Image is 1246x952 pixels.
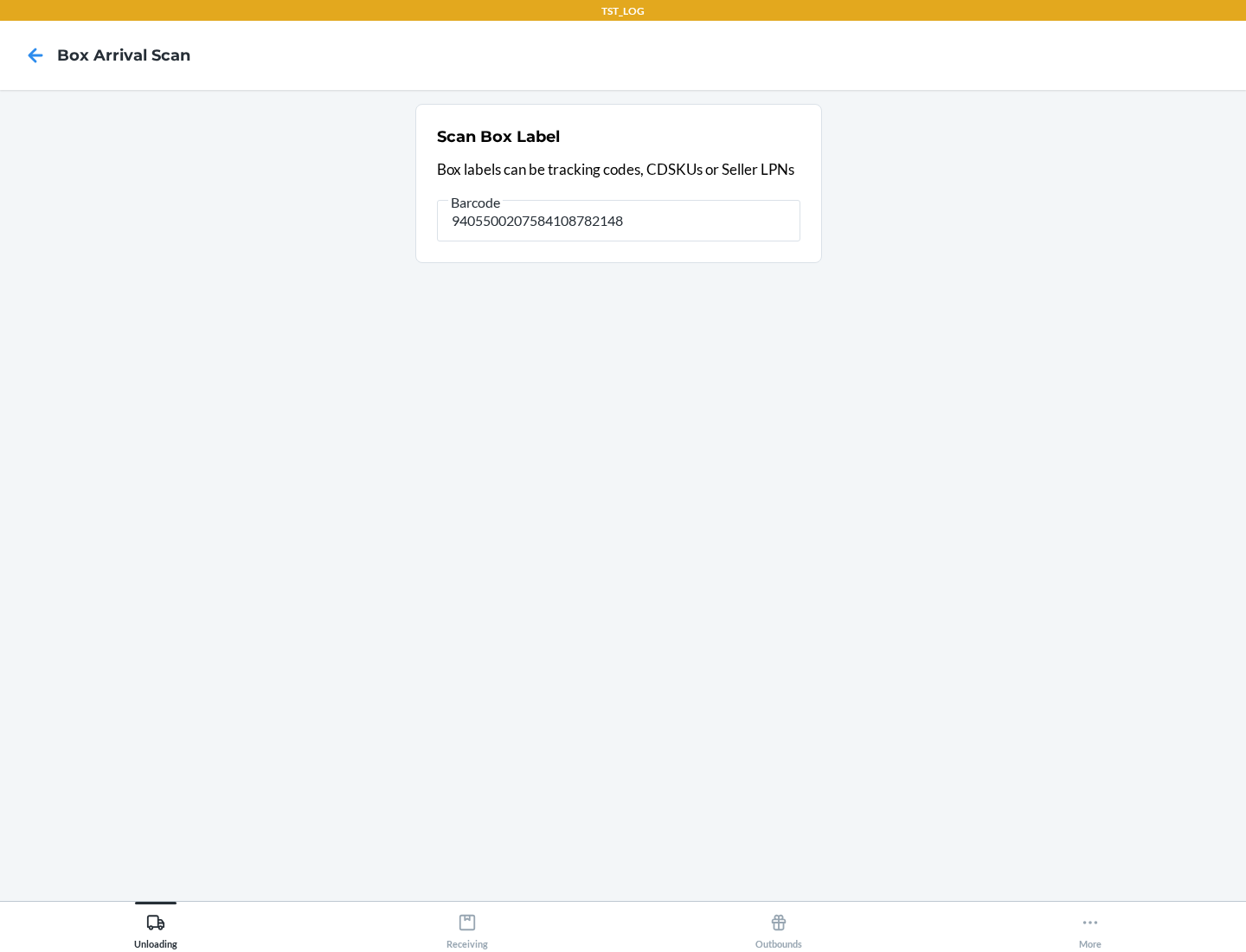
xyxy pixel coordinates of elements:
[437,200,800,241] input: Barcode
[311,902,623,949] button: Receiving
[448,194,503,211] span: Barcode
[1079,906,1101,949] div: More
[601,3,645,19] p: TST_LOG
[437,125,560,148] h2: Scan Box Label
[437,158,800,181] p: Box labels can be tracking codes, CDSKUs or Seller LPNs
[134,906,177,949] div: Unloading
[446,906,488,949] div: Receiving
[934,902,1246,949] button: More
[57,44,190,67] h4: Box Arrival Scan
[623,902,934,949] button: Outbounds
[755,906,802,949] div: Outbounds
